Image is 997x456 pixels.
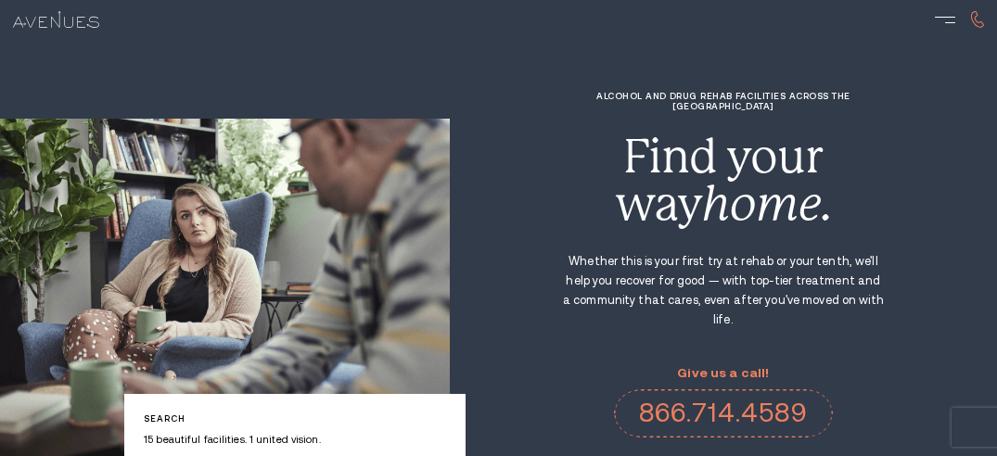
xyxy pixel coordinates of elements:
[614,366,832,380] p: Give us a call!
[614,389,832,437] a: 866.714.4589
[561,91,886,111] h1: Alcohol and Drug Rehab Facilities across the [GEOGRAPHIC_DATA]
[561,133,886,227] div: Find your way
[561,252,886,330] p: Whether this is your first try at rehab or your tenth, we'll help you recover for good — with top...
[702,177,832,231] i: home.
[144,433,446,446] p: 15 beautiful facilities. 1 united vision.
[144,413,446,424] p: Search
